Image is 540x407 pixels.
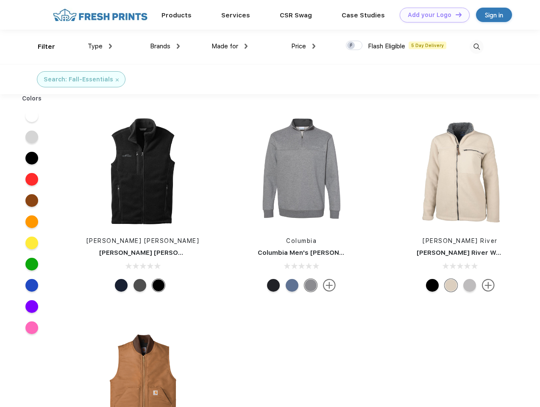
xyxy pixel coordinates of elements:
[50,8,150,22] img: fo%20logo%202.webp
[485,10,503,20] div: Sign in
[109,44,112,49] img: dropdown.png
[177,44,180,49] img: dropdown.png
[404,115,517,228] img: func=resize&h=266
[152,279,165,292] div: Black
[161,11,192,19] a: Products
[245,44,248,49] img: dropdown.png
[304,279,317,292] div: Charcoal Heather
[245,115,358,228] img: func=resize&h=266
[470,40,484,54] img: desktop_search.svg
[44,75,113,84] div: Search: Fall-Essentials
[463,279,476,292] div: Light-Grey
[116,78,119,81] img: filter_cancel.svg
[115,279,128,292] div: River Blue Navy
[258,249,452,256] a: Columbia Men's [PERSON_NAME] Mountain Half-Zip Sweater
[312,44,315,49] img: dropdown.png
[38,42,55,52] div: Filter
[476,8,512,22] a: Sign in
[323,279,336,292] img: more.svg
[482,279,495,292] img: more.svg
[86,237,200,244] a: [PERSON_NAME] [PERSON_NAME]
[88,42,103,50] span: Type
[423,237,498,244] a: [PERSON_NAME] River
[267,279,280,292] div: Black
[409,42,446,49] span: 5 Day Delivery
[286,237,317,244] a: Columbia
[286,279,298,292] div: Carbon Heather
[16,94,48,103] div: Colors
[212,42,238,50] span: Made for
[291,42,306,50] span: Price
[408,11,451,19] div: Add your Logo
[445,279,457,292] div: Sand
[99,249,248,256] a: [PERSON_NAME] [PERSON_NAME] Fleece Vest
[134,279,146,292] div: Grey Steel
[426,279,439,292] div: Black
[150,42,170,50] span: Brands
[86,115,199,228] img: func=resize&h=266
[456,12,462,17] img: DT
[368,42,405,50] span: Flash Eligible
